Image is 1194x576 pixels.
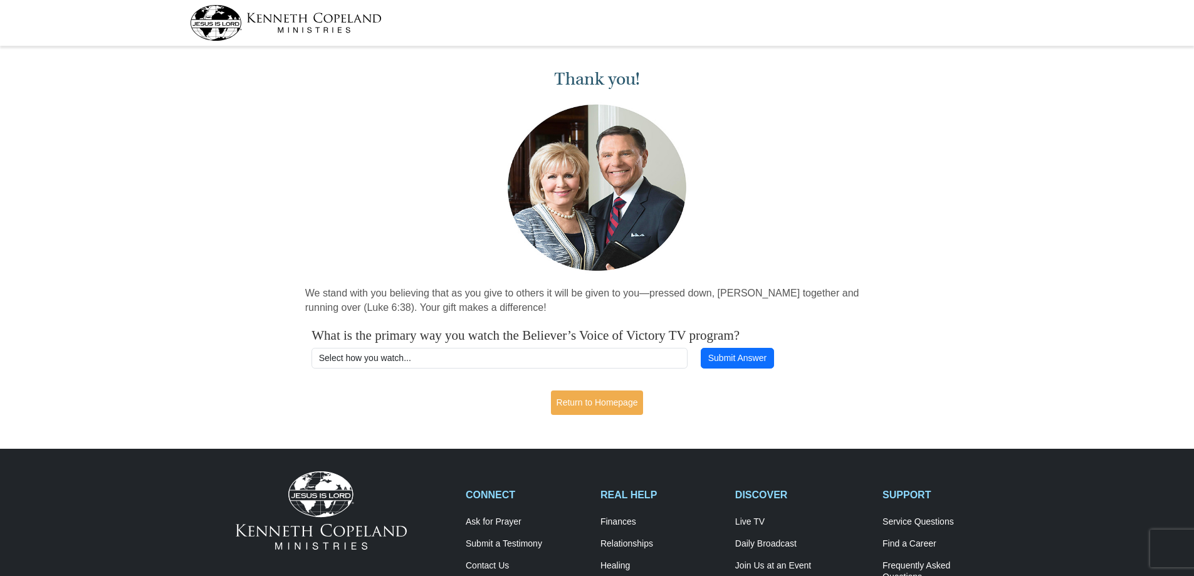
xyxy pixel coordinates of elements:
a: Ask for Prayer [466,516,587,528]
h2: SUPPORT [882,489,1004,501]
h2: CONNECT [466,489,587,501]
a: Service Questions [882,516,1004,528]
a: Live TV [735,516,869,528]
h1: Thank you! [305,69,889,90]
h4: What is the primary way you watch the Believer’s Voice of Victory TV program? [312,328,882,343]
a: Relationships [600,538,722,550]
a: Find a Career [882,538,1004,550]
img: Kenneth and Gloria [505,102,689,274]
h2: REAL HELP [600,489,722,501]
a: Finances [600,516,722,528]
a: Return to Homepage [551,390,644,415]
a: Join Us at an Event [735,560,869,572]
p: We stand with you believing that as you give to others it will be given to you—pressed down, [PER... [305,286,889,315]
a: Daily Broadcast [735,538,869,550]
a: Healing [600,560,722,572]
h2: DISCOVER [735,489,869,501]
img: Kenneth Copeland Ministries [236,471,407,549]
a: Contact Us [466,560,587,572]
a: Submit a Testimony [466,538,587,550]
button: Submit Answer [701,348,773,369]
img: kcm-header-logo.svg [190,5,382,41]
